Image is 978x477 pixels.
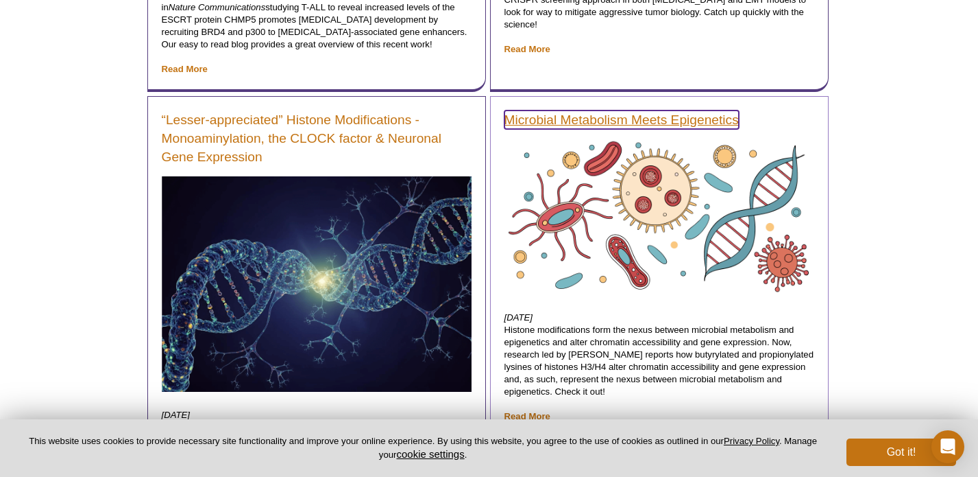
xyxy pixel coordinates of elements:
[162,176,472,392] img: DNA Modifications
[162,410,191,420] em: [DATE]
[169,2,265,12] em: Nature Communications
[504,44,550,54] a: Read More
[504,312,533,323] em: [DATE]
[504,139,814,294] img: Microbes
[504,110,739,129] a: Microbial Metabolism Meets Epigenetics
[22,435,824,461] p: This website uses cookies to provide necessary site functionality and improve your online experie...
[931,430,964,463] div: Open Intercom Messenger
[504,411,550,421] a: Read More
[162,110,472,166] a: “Lesser-appreciated” Histone Modifications - Monoaminylation, the CLOCK factor & Neuronal Gene Ex...
[724,436,779,446] a: Privacy Policy
[396,448,464,460] button: cookie settings
[162,64,208,74] a: Read More
[846,439,956,466] button: Got it!
[504,312,814,423] p: Histone modifications form the nexus between microbial metabolism and epigenetics and alter chrom...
